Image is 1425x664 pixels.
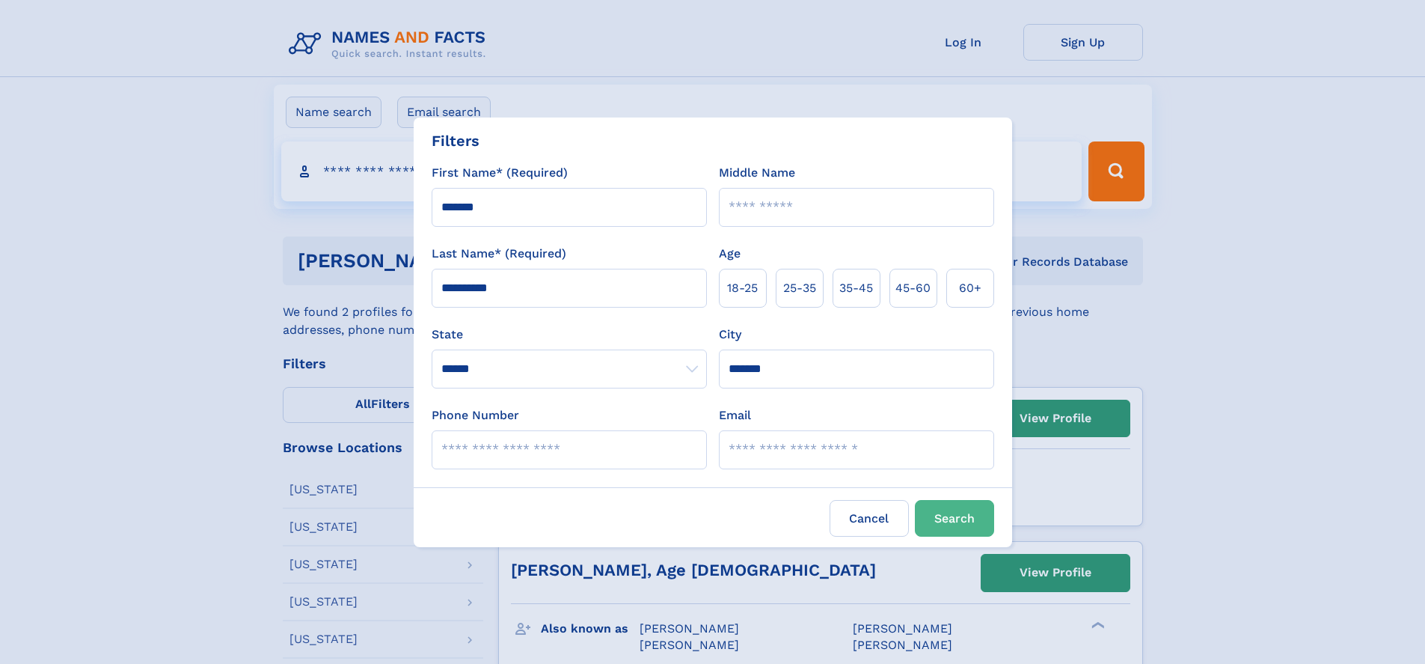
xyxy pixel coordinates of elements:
label: Email [719,406,751,424]
label: First Name* (Required) [432,164,568,182]
label: State [432,326,707,344]
label: Middle Name [719,164,795,182]
span: 18‑25 [727,279,758,297]
span: 35‑45 [839,279,873,297]
label: City [719,326,741,344]
span: 25‑35 [783,279,816,297]
label: Cancel [830,500,909,537]
label: Phone Number [432,406,519,424]
label: Last Name* (Required) [432,245,566,263]
span: 60+ [959,279,981,297]
label: Age [719,245,741,263]
span: 45‑60 [895,279,931,297]
div: Filters [432,130,479,152]
button: Search [915,500,994,537]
